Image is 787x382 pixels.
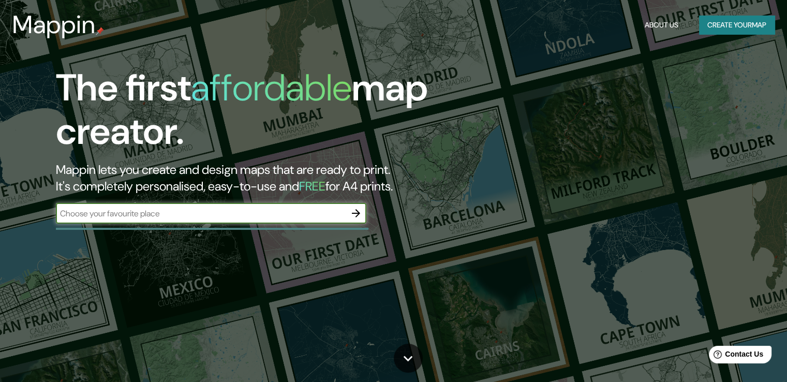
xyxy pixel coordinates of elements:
[12,10,96,39] h3: Mappin
[699,16,775,35] button: Create yourmap
[299,178,325,194] h5: FREE
[641,16,682,35] button: About Us
[56,161,450,195] h2: Mappin lets you create and design maps that are ready to print. It's completely personalised, eas...
[191,64,352,112] h1: affordable
[695,342,776,371] iframe: Help widget launcher
[96,27,104,35] img: mappin-pin
[56,66,450,161] h1: The first map creator.
[56,208,346,219] input: Choose your favourite place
